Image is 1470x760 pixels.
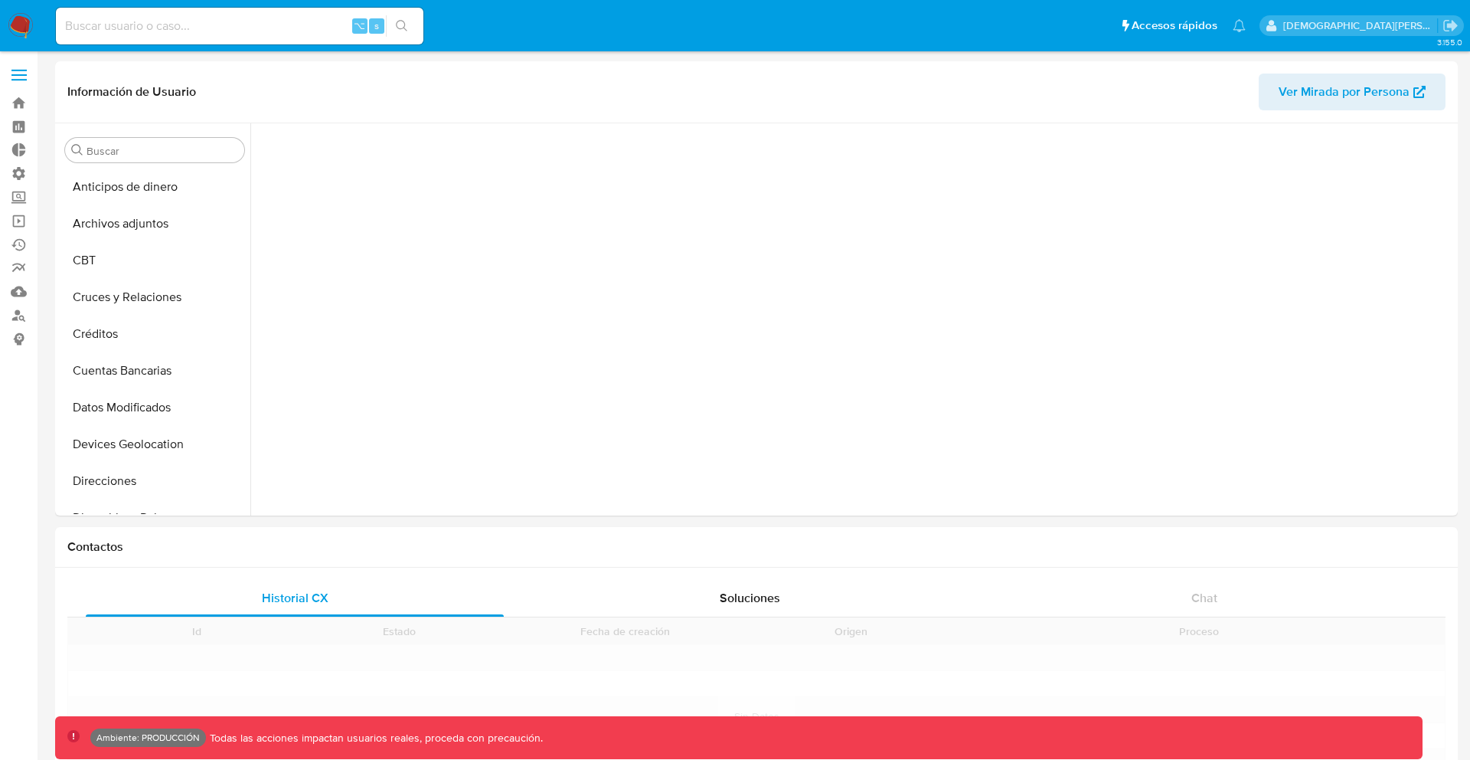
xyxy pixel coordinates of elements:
button: Datos Modificados [59,389,250,426]
input: Buscar usuario o caso... [56,16,423,36]
span: ⌥ [354,18,365,33]
button: Direcciones [59,463,250,500]
a: Salir [1442,18,1459,34]
p: jesus.vallezarante@mercadolibre.com.co [1283,18,1438,33]
input: Buscar [87,144,238,158]
button: Archivos adjuntos [59,205,250,242]
span: Soluciones [720,589,780,607]
button: Ver Mirada por Persona [1259,74,1445,110]
p: Todas las acciones impactan usuarios reales, proceda con precaución. [206,731,543,745]
button: search-icon [386,15,417,37]
span: Ver Mirada por Persona [1279,74,1410,110]
a: Notificaciones [1233,19,1246,32]
span: Historial CX [262,589,328,607]
p: Ambiente: PRODUCCIÓN [96,735,200,741]
button: Créditos [59,316,250,352]
span: Chat [1191,589,1217,607]
button: CBT [59,242,250,279]
button: Anticipos de dinero [59,169,250,205]
button: Dispositivos Point [59,500,250,536]
span: Accesos rápidos [1132,18,1217,34]
span: s [374,18,379,33]
h1: Información de Usuario [67,84,196,100]
button: Buscar [71,144,83,156]
button: Cuentas Bancarias [59,352,250,389]
button: Devices Geolocation [59,426,250,463]
button: Cruces y Relaciones [59,279,250,316]
h1: Contactos [67,539,1445,555]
